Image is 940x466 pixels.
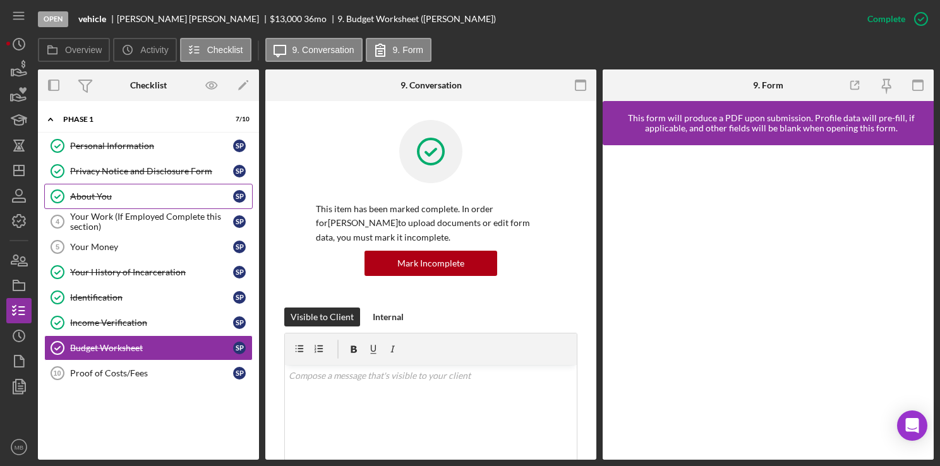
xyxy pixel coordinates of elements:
div: 9. Conversation [401,80,462,90]
div: 7 / 10 [227,116,250,123]
text: MB [15,444,23,451]
tspan: 10 [53,369,61,377]
div: Budget Worksheet [70,343,233,353]
a: Identificationsp [44,285,253,310]
a: Budget Worksheetsp [44,335,253,361]
div: This form will produce a PDF upon submission. Profile data will pre-fill, if applicable, and othe... [609,113,934,133]
div: 36 mo [304,14,327,24]
button: Overview [38,38,110,62]
label: Activity [140,45,168,55]
div: s p [233,165,246,177]
a: Personal Informationsp [44,133,253,158]
div: Your Work (If Employed Complete this section) [70,212,233,232]
div: Complete [867,6,905,32]
tspan: 5 [56,243,59,251]
div: Your History of Incarceration [70,267,233,277]
div: Mark Incomplete [397,251,464,276]
button: Activity [113,38,176,62]
div: s p [233,190,246,203]
div: Checklist [130,80,167,90]
b: vehicle [78,14,106,24]
a: 5Your Moneysp [44,234,253,260]
a: 10Proof of Costs/Feessp [44,361,253,386]
div: s p [233,291,246,304]
div: s p [233,316,246,329]
div: s p [233,241,246,253]
div: s p [233,215,246,228]
div: Visible to Client [291,308,354,326]
div: Phase 1 [63,116,218,123]
label: 9. Conversation [292,45,354,55]
div: s p [233,367,246,379]
iframe: Lenderfit form [615,158,922,447]
div: 9. Budget Worksheet ([PERSON_NAME]) [337,14,496,24]
div: Open [38,11,68,27]
div: Open Intercom Messenger [897,410,927,441]
div: [PERSON_NAME] [PERSON_NAME] [117,14,270,24]
tspan: 4 [56,218,60,225]
div: 9. Form [753,80,783,90]
div: About You [70,191,233,201]
div: Income Verification [70,318,233,328]
a: Income Verificationsp [44,310,253,335]
a: About Yousp [44,184,253,209]
p: This item has been marked complete. In order for [PERSON_NAME] to upload documents or edit form d... [316,202,546,244]
div: Proof of Costs/Fees [70,368,233,378]
div: s p [233,140,246,152]
label: Checklist [207,45,243,55]
button: Mark Incomplete [365,251,497,276]
button: 9. Form [366,38,431,62]
a: 4Your Work (If Employed Complete this section)sp [44,209,253,234]
div: Your Money [70,242,233,252]
span: $13,000 [270,13,302,24]
div: Personal Information [70,141,233,151]
button: Checklist [180,38,251,62]
button: Internal [366,308,410,326]
a: Privacy Notice and Disclosure Formsp [44,158,253,184]
div: s p [233,266,246,278]
label: Overview [65,45,102,55]
button: Visible to Client [284,308,360,326]
button: Complete [855,6,934,32]
div: Internal [373,308,404,326]
button: MB [6,434,32,460]
div: s p [233,342,246,354]
div: Privacy Notice and Disclosure Form [70,166,233,176]
button: 9. Conversation [265,38,363,62]
label: 9. Form [393,45,423,55]
a: Your History of Incarcerationsp [44,260,253,285]
div: Identification [70,292,233,302]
